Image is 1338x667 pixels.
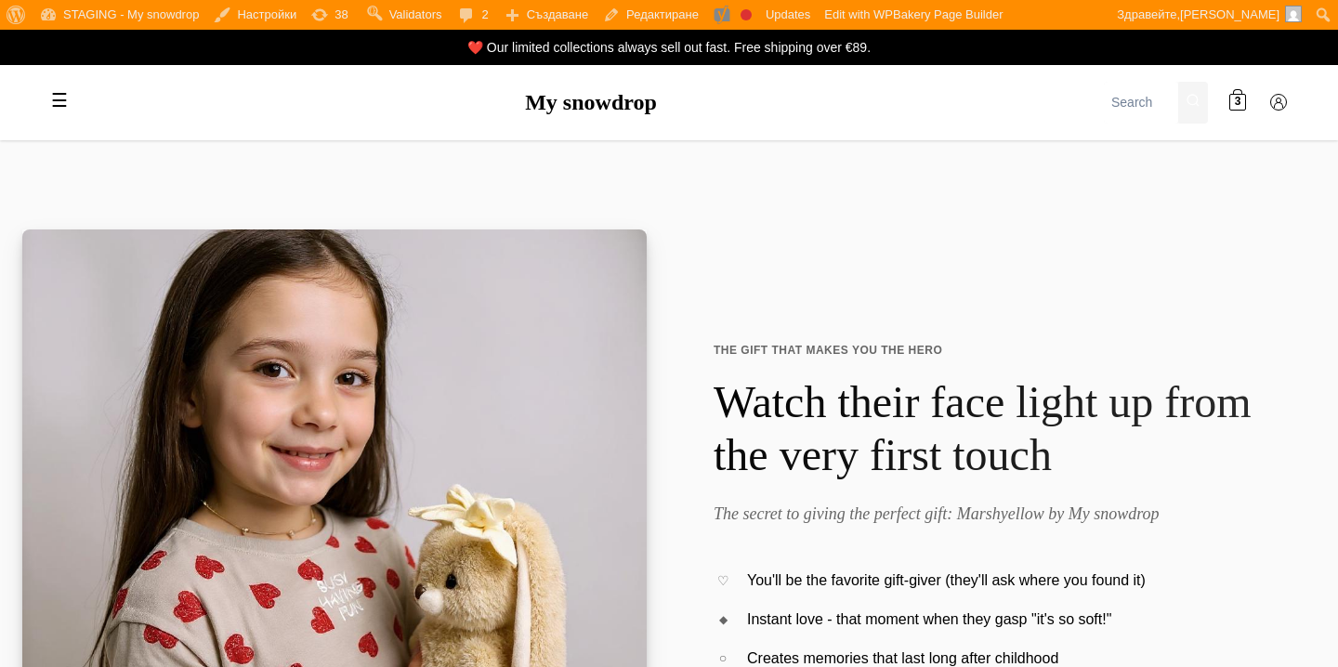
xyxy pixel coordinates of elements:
[1104,82,1178,124] input: Search
[1180,7,1279,21] span: [PERSON_NAME]
[714,504,1293,525] h2: The secret to giving the perfect gift: Marshyellow by My snowdrop
[714,342,1293,360] span: THE GIFT THAT MAKES YOU THE HERO
[41,83,78,120] label: Toggle mobile menu
[747,569,1146,593] span: You'll be the favorite gift-giver (they'll ask where you found it)
[1219,85,1256,122] a: 3
[1235,94,1241,111] span: 3
[714,375,1293,482] h1: Watch their face light up from the very first touch
[747,608,1111,632] span: Instant love - that moment when they gasp "it's so soft!"
[525,90,657,114] a: My snowdrop
[741,9,752,20] div: Focus keyphrase not set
